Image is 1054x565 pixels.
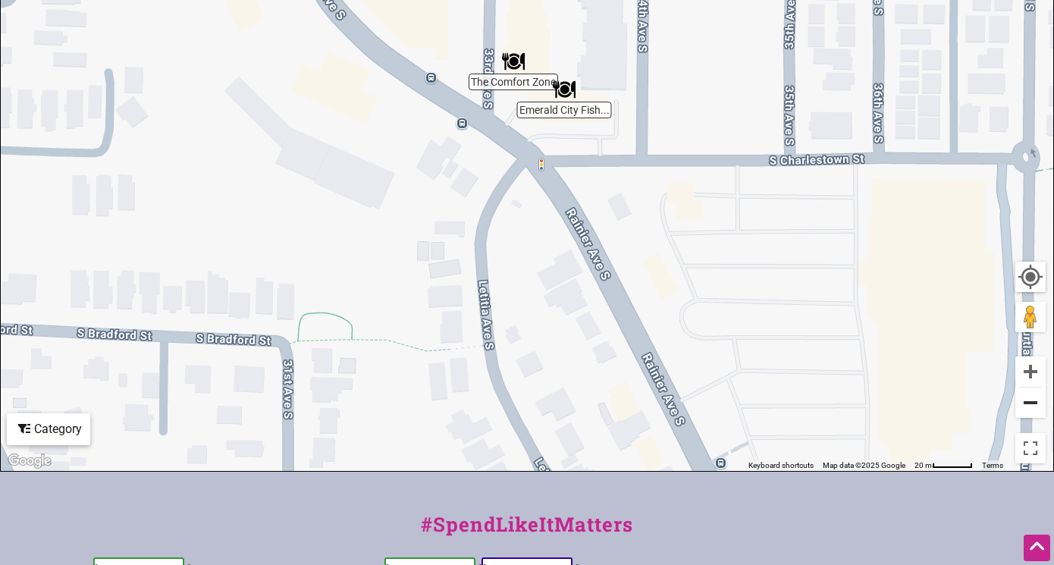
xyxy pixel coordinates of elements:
div: The Comfort Zone [502,50,525,73]
button: Keyboard shortcuts [748,460,814,471]
div: Category [8,415,89,444]
button: Zoom out [1015,388,1046,418]
div: Emerald City Fish & Chips [553,78,576,101]
span: 20 m [914,461,932,469]
div: Scroll Back to Top [1024,535,1050,561]
a: Open this area in Google Maps (opens a new window) [5,451,55,471]
button: Zoom in [1015,356,1046,387]
a: Terms [982,461,1003,469]
span: Map data ©2025 Google [823,461,905,469]
button: Map Scale: 20 m per 50 pixels [910,460,977,471]
div: Filter by category [7,413,90,445]
img: Google [5,451,55,471]
button: Drag Pegman onto the map to open Street View [1015,302,1046,332]
button: Your Location [1015,262,1046,292]
button: Toggle fullscreen view [1014,432,1047,465]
